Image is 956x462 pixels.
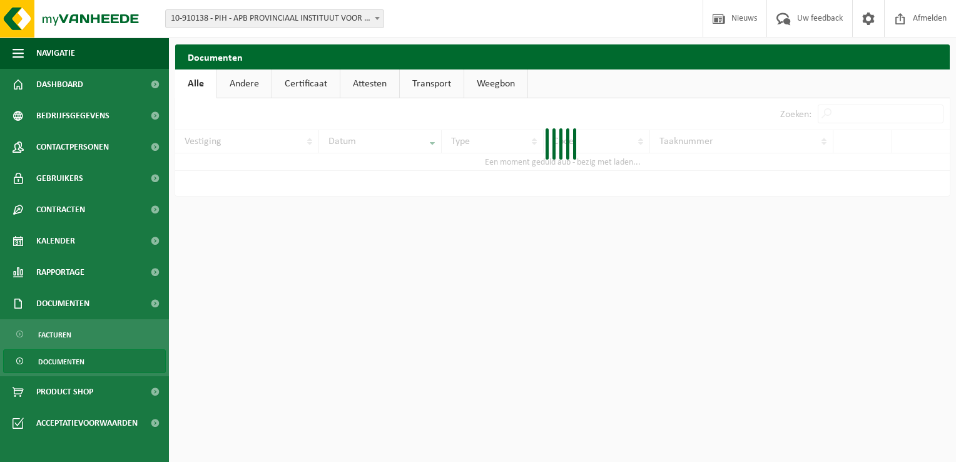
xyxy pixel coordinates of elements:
span: Documenten [36,288,89,319]
span: Gebruikers [36,163,83,194]
h2: Documenten [175,44,950,69]
a: Facturen [3,322,166,346]
span: Documenten [38,350,84,374]
span: Product Shop [36,376,93,408]
a: Weegbon [464,69,527,98]
a: Transport [400,69,464,98]
span: Bedrijfsgegevens [36,100,109,131]
span: Rapportage [36,257,84,288]
span: Acceptatievoorwaarden [36,408,138,439]
a: Attesten [340,69,399,98]
span: Dashboard [36,69,83,100]
span: Navigatie [36,38,75,69]
span: 10-910138 - PIH - APB PROVINCIAAL INSTITUUT VOOR HYGIENE - ANTWERPEN [166,10,384,28]
span: Contactpersonen [36,131,109,163]
a: Andere [217,69,272,98]
span: Kalender [36,225,75,257]
a: Documenten [3,349,166,373]
span: 10-910138 - PIH - APB PROVINCIAAL INSTITUUT VOOR HYGIENE - ANTWERPEN [165,9,384,28]
a: Certificaat [272,69,340,98]
span: Contracten [36,194,85,225]
a: Alle [175,69,216,98]
span: Facturen [38,323,71,347]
